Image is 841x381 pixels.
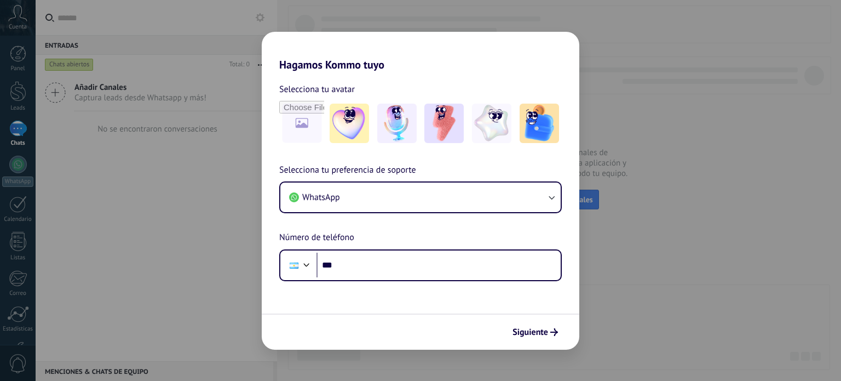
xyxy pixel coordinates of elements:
[512,328,548,336] span: Siguiente
[262,32,579,71] h2: Hagamos Kommo tuyo
[472,104,511,143] img: -4.jpeg
[279,231,354,245] span: Número de teléfono
[520,104,559,143] img: -5.jpeg
[508,323,563,342] button: Siguiente
[279,163,416,178] span: Selecciona tu preferencia de soporte
[279,82,355,96] span: Selecciona tu avatar
[330,104,369,143] img: -1.jpeg
[302,192,340,203] span: WhatsApp
[284,254,304,277] div: Argentina: + 54
[424,104,464,143] img: -3.jpeg
[377,104,417,143] img: -2.jpeg
[280,183,561,212] button: WhatsApp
